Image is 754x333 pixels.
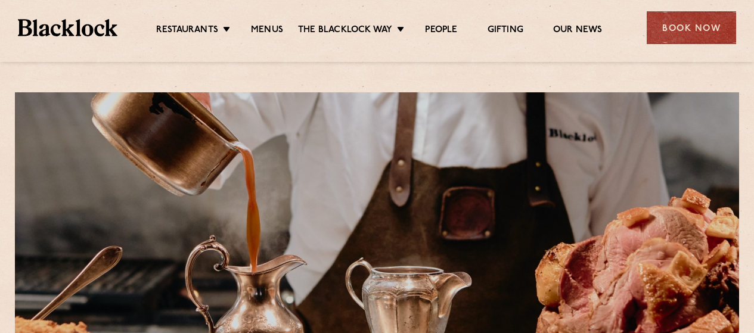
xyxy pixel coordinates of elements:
a: Restaurants [156,24,218,38]
div: Book Now [647,11,736,44]
img: BL_Textured_Logo-footer-cropped.svg [18,19,117,36]
a: Menus [251,24,283,38]
a: Gifting [488,24,523,38]
a: Our News [553,24,603,38]
a: People [425,24,457,38]
a: The Blacklock Way [298,24,392,38]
